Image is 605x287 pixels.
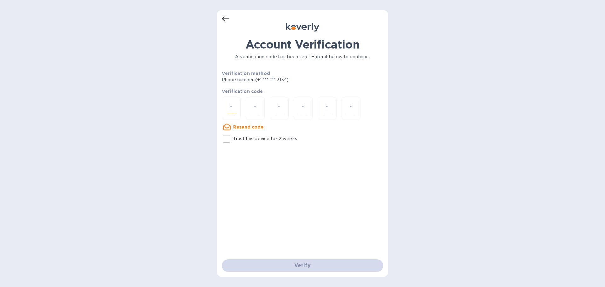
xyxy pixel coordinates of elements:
p: A verification code has been sent. Enter it below to continue. [222,54,383,60]
h1: Account Verification [222,38,383,51]
p: Verification code [222,88,383,95]
p: Phone number (+1 *** *** 3134) [222,77,337,83]
u: Resend code [233,124,264,129]
b: Verification method [222,71,270,76]
p: Trust this device for 2 weeks [233,135,297,142]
